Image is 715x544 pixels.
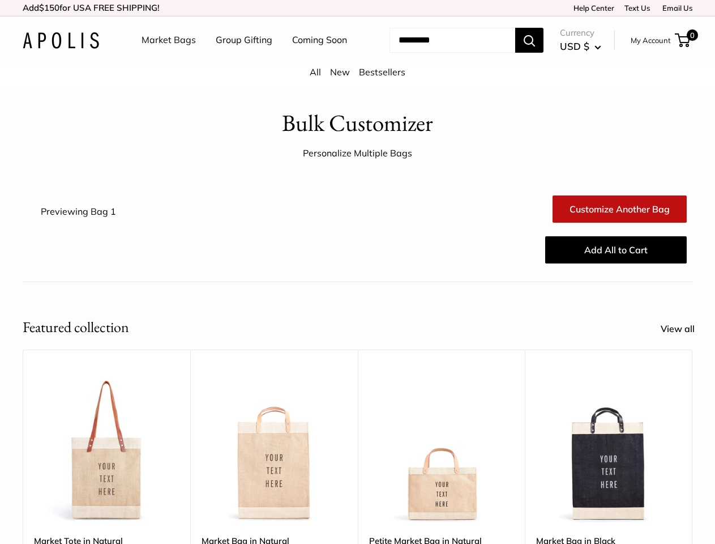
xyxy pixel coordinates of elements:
[359,66,405,78] a: Bestsellers
[34,378,179,523] a: description_Make it yours with custom printed text.description_The Original Market bag in its 4 n...
[389,28,515,53] input: Search...
[34,378,179,523] img: description_Make it yours with custom printed text.
[515,28,543,53] button: Search
[23,316,129,338] h2: Featured collection
[202,378,346,523] a: Market Bag in NaturalMarket Bag in Natural
[560,40,589,52] span: USD $
[536,378,681,523] a: Market Bag in BlackMarket Bag in Black
[658,3,692,12] a: Email Us
[570,3,614,12] a: Help Center
[292,32,347,49] a: Coming Soon
[369,378,514,523] img: Petite Market Bag in Natural
[624,3,650,12] a: Text Us
[330,66,350,78] a: New
[553,195,687,223] a: Customize Another Bag
[303,145,412,162] div: Personalize Multiple Bags
[310,66,321,78] a: All
[545,236,687,263] button: Add All to Cart
[631,33,671,47] a: My Account
[39,2,59,13] span: $150
[676,33,690,47] a: 0
[23,32,99,49] img: Apolis
[202,378,346,523] img: Market Bag in Natural
[536,378,681,523] img: Market Bag in Black
[282,107,433,140] h1: Bulk Customizer
[661,321,707,338] a: View all
[369,378,514,523] a: Petite Market Bag in Naturaldescription_Effortless style that elevates every moment
[41,206,116,217] span: Previewing Bag 1
[216,32,272,49] a: Group Gifting
[142,32,196,49] a: Market Bags
[560,25,601,41] span: Currency
[687,29,698,41] span: 0
[560,37,601,56] button: USD $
